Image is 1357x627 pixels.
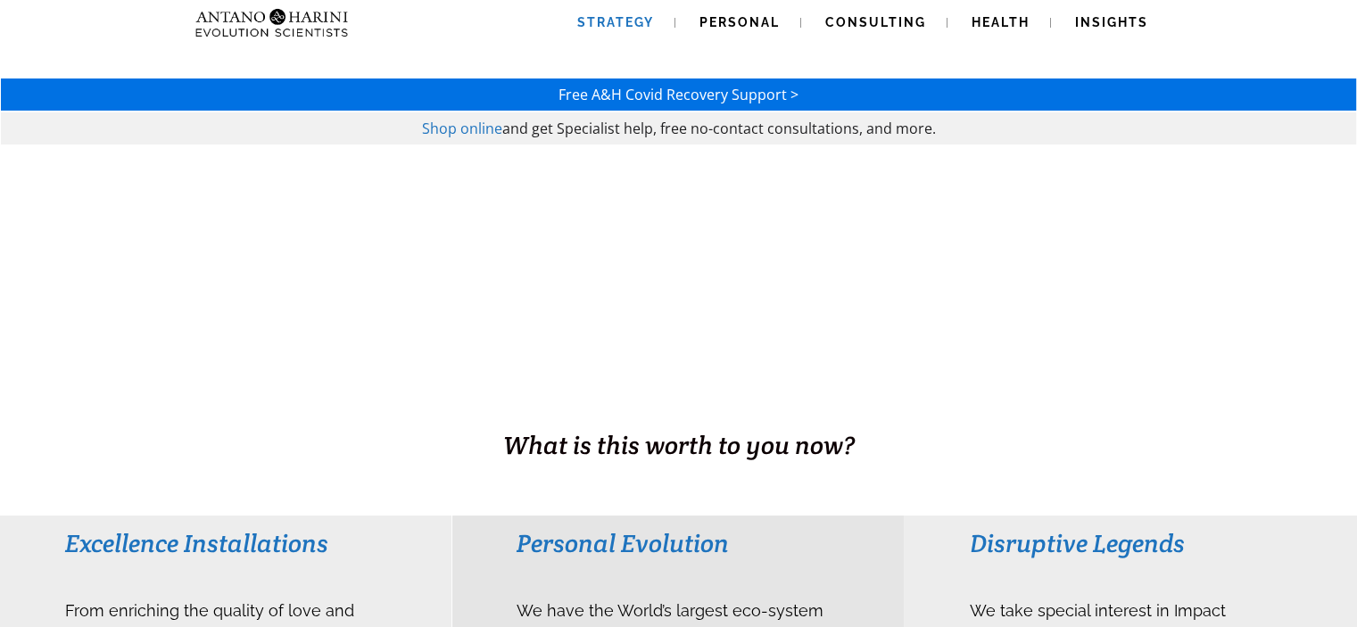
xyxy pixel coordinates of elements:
a: Free A&H Covid Recovery Support > [559,85,798,104]
span: What is this worth to you now? [503,429,855,461]
span: Personal [699,15,780,29]
a: Shop online [422,119,502,138]
h3: Excellence Installations [65,527,387,559]
span: Consulting [825,15,926,29]
h3: Personal Evolution [517,527,839,559]
span: Insights [1075,15,1148,29]
span: Health [972,15,1030,29]
span: and get Specialist help, free no-contact consultations, and more. [502,119,936,138]
h3: Disruptive Legends [970,527,1292,559]
h1: BUSINESS. HEALTH. Family. Legacy [2,390,1355,427]
span: Strategy [577,15,654,29]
